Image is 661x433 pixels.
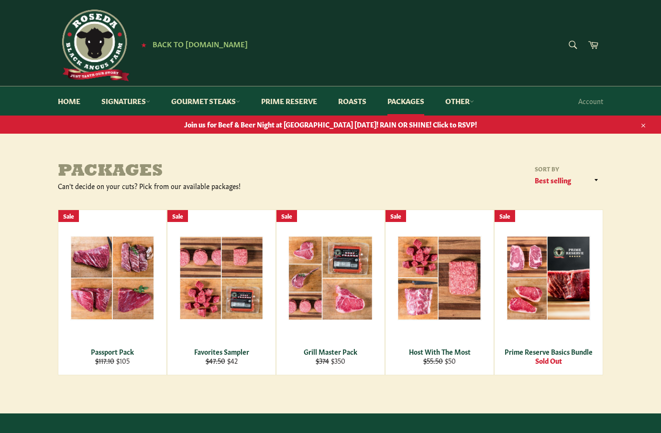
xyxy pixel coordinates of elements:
[174,347,270,356] div: Favorites Sampler
[174,356,270,365] div: $42
[276,210,297,222] div: Sale
[329,86,376,116] a: Roasts
[252,86,327,116] a: Prime Reserve
[573,87,608,115] a: Account
[276,210,385,375] a: Grill Master Pack Grill Master Pack $374 $350
[153,39,248,49] span: Back to [DOMAIN_NAME]
[70,236,154,320] img: Passport Pack
[58,210,79,222] div: Sale
[58,10,130,81] img: Roseda Beef
[167,210,188,222] div: Sale
[436,86,484,116] a: Other
[167,210,276,375] a: Favorites Sampler Favorites Sampler $47.50 $42
[495,210,515,222] div: Sale
[58,162,330,181] h1: Packages
[48,86,90,116] a: Home
[283,356,379,365] div: $350
[283,347,379,356] div: Grill Master Pack
[385,210,494,375] a: Host With The Most Host With The Most $55.50 $50
[65,347,161,356] div: Passport Pack
[386,210,406,222] div: Sale
[288,236,373,320] img: Grill Master Pack
[179,236,264,320] img: Favorites Sampler
[397,236,482,320] img: Host With The Most
[423,356,443,365] s: $55.50
[531,165,603,173] label: Sort by
[92,86,160,116] a: Signatures
[392,347,488,356] div: Host With The Most
[316,356,329,365] s: $374
[65,356,161,365] div: $105
[392,356,488,365] div: $50
[494,210,603,375] a: Prime Reserve Basics Bundle Prime Reserve Basics Bundle Sold Out
[501,356,597,365] div: Sold Out
[141,41,146,48] span: ★
[378,86,434,116] a: Packages
[206,356,225,365] s: $47.50
[501,347,597,356] div: Prime Reserve Basics Bundle
[95,356,114,365] s: $117.10
[58,210,167,375] a: Passport Pack Passport Pack $117.10 $105
[58,181,330,190] div: Can't decide on your cuts? Pick from our available packages!
[162,86,250,116] a: Gourmet Steaks
[136,41,248,48] a: ★ Back to [DOMAIN_NAME]
[507,236,591,320] img: Prime Reserve Basics Bundle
